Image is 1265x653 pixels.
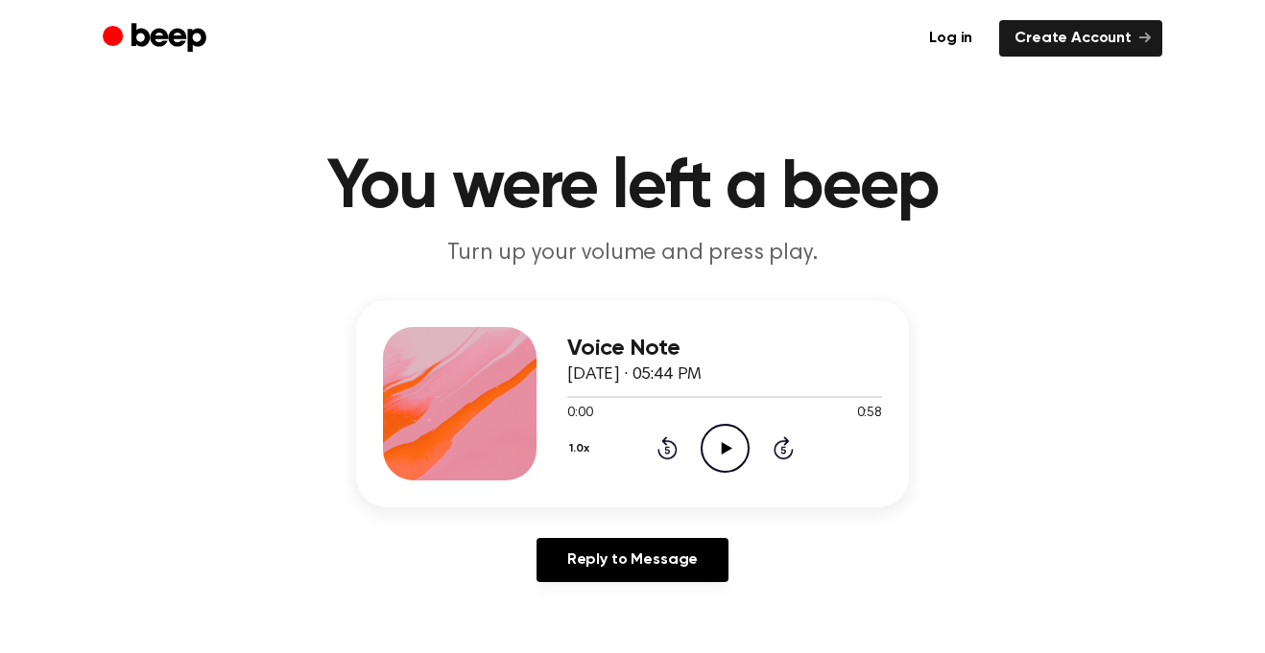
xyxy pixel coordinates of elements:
a: Beep [103,20,211,58]
button: 1.0x [567,432,597,465]
p: Turn up your volume and press play. [264,238,1001,269]
span: 0:00 [567,404,592,424]
h3: Voice Note [567,336,882,361]
a: Reply to Message [537,538,728,582]
h1: You were left a beep [141,153,1124,222]
span: [DATE] · 05:44 PM [567,366,702,384]
a: Create Account [999,20,1162,57]
a: Log in [914,20,988,57]
span: 0:58 [857,404,882,424]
